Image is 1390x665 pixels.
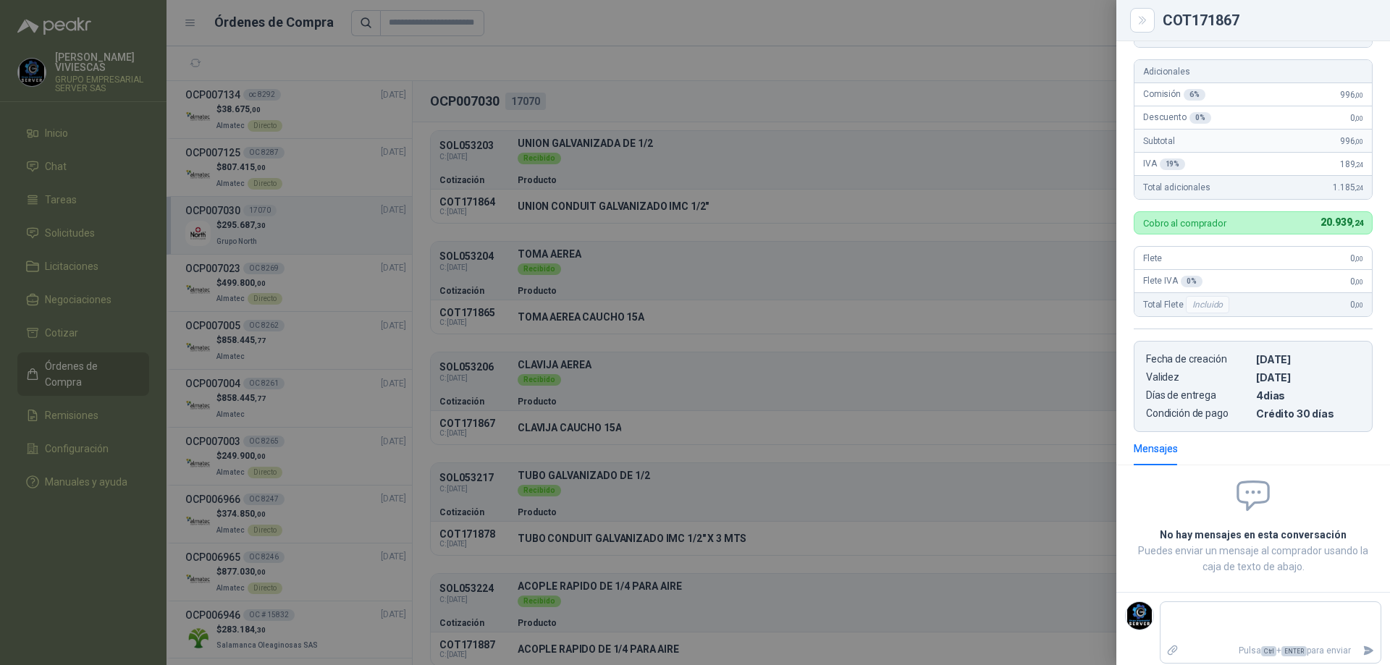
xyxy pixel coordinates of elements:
span: Subtotal [1143,136,1175,146]
span: 1.185 [1333,182,1363,192]
div: Incluido [1186,296,1229,313]
span: ,00 [1355,255,1363,263]
span: ,00 [1355,91,1363,99]
span: 0 [1350,113,1363,123]
span: ,00 [1355,278,1363,286]
span: ,00 [1355,301,1363,309]
span: Comisión [1143,89,1205,101]
span: Ctrl [1261,646,1276,656]
div: 0 % [1181,276,1202,287]
div: Total adicionales [1134,176,1372,199]
p: Condición de pago [1146,407,1250,420]
img: Company Logo [1126,602,1153,630]
span: ,00 [1355,137,1363,145]
div: 6 % [1184,89,1205,101]
span: ,00 [1355,114,1363,122]
p: Crédito 30 días [1256,407,1360,420]
p: [DATE] [1256,353,1360,365]
span: Flete IVA [1143,276,1202,287]
p: Validez [1146,371,1250,384]
button: Close [1134,12,1151,29]
span: Descuento [1143,112,1211,124]
p: Pulsa + para enviar [1185,638,1357,664]
span: ,24 [1355,161,1363,169]
span: ENTER [1281,646,1307,656]
span: 996 [1340,90,1363,100]
p: Puedes enviar un mensaje al comprador usando la caja de texto de abajo. [1134,543,1373,575]
span: 189 [1340,159,1363,169]
span: 20.939 [1320,216,1363,228]
p: Fecha de creación [1146,353,1250,365]
div: COT171867 [1163,13,1373,27]
p: Días de entrega [1146,389,1250,402]
span: Total Flete [1143,296,1232,313]
span: IVA [1143,158,1185,170]
span: ,24 [1352,219,1363,228]
h2: No hay mensajes en esta conversación [1134,527,1373,543]
div: Mensajes [1134,441,1178,457]
div: Adicionales [1134,60,1372,83]
span: 0 [1350,300,1363,310]
button: Enviar [1357,638,1381,664]
p: 4 dias [1256,389,1360,402]
span: 0 [1350,253,1363,263]
p: Cobro al comprador [1143,219,1226,228]
div: 19 % [1160,158,1186,170]
span: 0 [1350,276,1363,287]
label: Adjuntar archivos [1161,638,1185,664]
div: 0 % [1189,112,1211,124]
p: [DATE] [1256,371,1360,384]
span: 996 [1340,136,1363,146]
span: ,24 [1355,184,1363,192]
span: Flete [1143,253,1162,263]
